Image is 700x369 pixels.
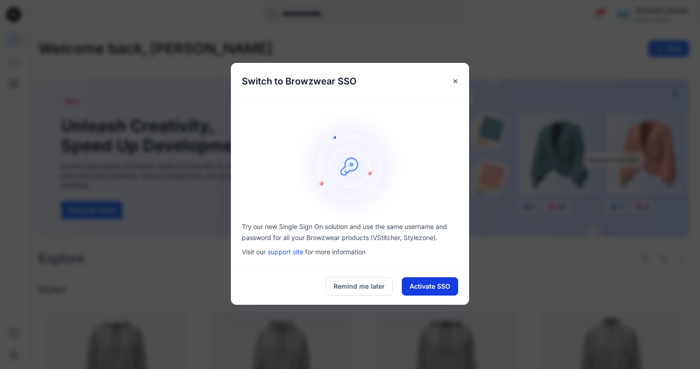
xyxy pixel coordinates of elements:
p: Try our new Single Sign On solution and use the same username and password for all your Browzwear... [242,221,458,243]
button: Close [447,73,464,89]
img: onboarding-sz2.46497b1a466840e1406823e529e1e164.svg [295,111,405,221]
button: Remind me later [326,277,393,296]
button: Activate SSO [402,277,458,296]
a: support site [268,248,303,256]
h5: Switch to Browzwear SSO [231,63,367,100]
p: Visit our for more information [242,247,458,257]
